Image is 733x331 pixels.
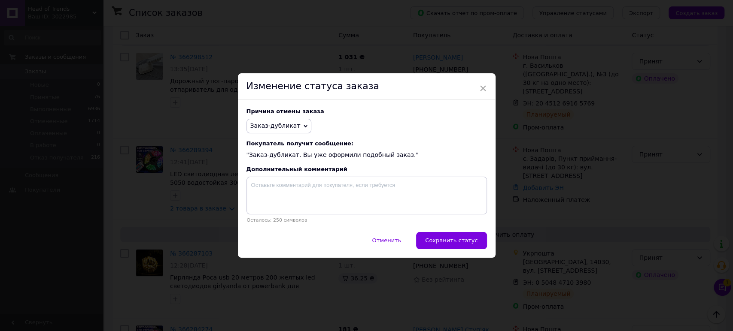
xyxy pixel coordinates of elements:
div: Дополнительный комментарий [246,166,487,172]
span: Заказ-дубликат [250,122,301,129]
span: × [479,81,487,96]
p: Осталось: 250 символов [246,217,487,223]
span: Сохранить статус [425,237,478,244]
div: Причина отмены заказа [246,108,487,114]
div: "Заказ-дубликат. Вы уже оформили подобный заказ." [246,140,487,159]
button: Сохранить статус [416,232,487,249]
span: Отменить [372,237,401,244]
button: Отменить [363,232,410,249]
span: Покупатель получит сообщение: [246,140,487,147]
div: Изменение статуса заказа [238,73,496,99]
